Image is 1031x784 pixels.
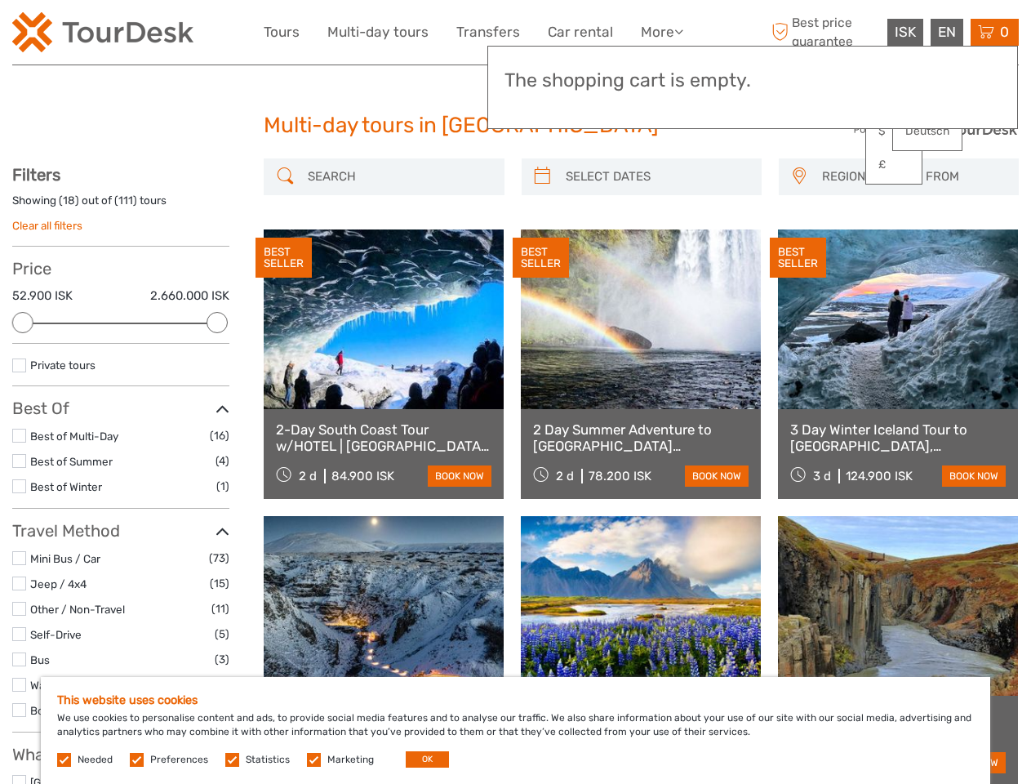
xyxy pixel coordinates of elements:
[299,469,317,483] span: 2 d
[533,421,749,455] a: 2 Day Summer Adventure to [GEOGRAPHIC_DATA] [GEOGRAPHIC_DATA], Glacier Hiking, [GEOGRAPHIC_DATA],...
[685,465,749,487] a: book now
[215,675,229,694] span: (2)
[866,117,922,146] a: $
[813,469,831,483] span: 3 d
[790,421,1006,455] a: 3 Day Winter Iceland Tour to [GEOGRAPHIC_DATA], [GEOGRAPHIC_DATA], [GEOGRAPHIC_DATA] and [GEOGRAP...
[895,24,916,40] span: ISK
[57,693,974,707] h5: This website uses cookies
[215,650,229,669] span: (3)
[866,150,922,180] a: £
[188,25,207,45] button: Open LiveChat chat widget
[30,480,102,493] a: Best of Winter
[548,20,613,44] a: Car rental
[78,753,113,767] label: Needed
[216,452,229,470] span: (4)
[331,469,394,483] div: 84.900 ISK
[12,193,229,218] div: Showing ( ) out of ( ) tours
[406,751,449,768] button: OK
[428,465,491,487] a: book now
[12,287,73,305] label: 52.900 ISK
[30,628,82,641] a: Self-Drive
[931,19,963,46] div: EN
[456,20,520,44] a: Transfers
[246,753,290,767] label: Statistics
[30,577,87,590] a: Jeep / 4x4
[12,165,60,185] strong: Filters
[30,552,100,565] a: Mini Bus / Car
[210,574,229,593] span: (15)
[327,753,374,767] label: Marketing
[276,421,491,455] a: 2-Day South Coast Tour w/HOTEL | [GEOGRAPHIC_DATA], [GEOGRAPHIC_DATA], [GEOGRAPHIC_DATA] & Waterf...
[767,14,883,50] span: Best price guarantee
[118,193,133,208] label: 111
[256,238,312,278] div: BEST SELLER
[770,238,826,278] div: BEST SELLER
[30,679,69,692] a: Walking
[327,20,429,44] a: Multi-day tours
[815,163,1011,190] button: REGION / STARTS FROM
[556,469,574,483] span: 2 d
[998,24,1011,40] span: 0
[12,745,229,764] h3: What do you want to see?
[942,465,1006,487] a: book now
[513,238,569,278] div: BEST SELLER
[893,117,962,146] a: Deutsch
[30,653,50,666] a: Bus
[12,259,229,278] h3: Price
[216,477,229,496] span: (1)
[30,455,113,468] a: Best of Summer
[12,399,229,418] h3: Best Of
[12,521,229,541] h3: Travel Method
[589,469,651,483] div: 78.200 ISK
[846,469,913,483] div: 124.900 ISK
[30,704,54,717] a: Boat
[30,603,125,616] a: Other / Non-Travel
[30,359,96,372] a: Private tours
[215,625,229,644] span: (5)
[641,20,683,44] a: More
[12,12,193,52] img: 120-15d4194f-c635-41b9-a512-a3cb382bfb57_logo_small.png
[264,113,767,139] h1: Multi-day tours in [GEOGRAPHIC_DATA]
[209,549,229,568] span: (73)
[264,20,300,44] a: Tours
[150,287,229,305] label: 2.660.000 ISK
[559,163,753,191] input: SELECT DATES
[853,119,1019,140] img: PurchaseViaTourDesk.png
[12,219,82,232] a: Clear all filters
[30,430,118,443] a: Best of Multi-Day
[63,193,75,208] label: 18
[211,599,229,618] span: (11)
[504,69,1001,92] h3: The shopping cart is empty.
[150,753,208,767] label: Preferences
[210,426,229,445] span: (16)
[301,163,496,191] input: SEARCH
[41,677,990,784] div: We use cookies to personalise content and ads, to provide social media features and to analyse ou...
[23,29,184,42] p: We're away right now. Please check back later!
